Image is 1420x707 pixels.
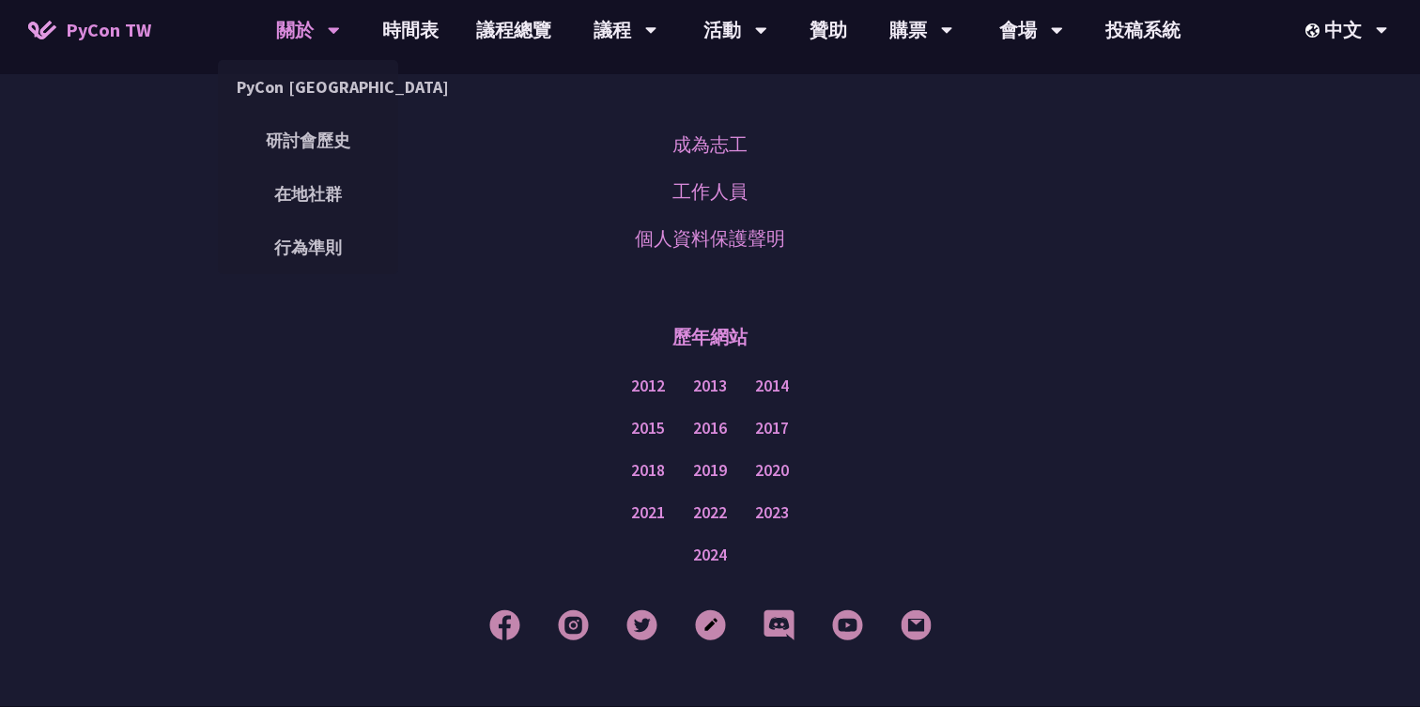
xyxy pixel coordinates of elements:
a: 2012 [631,375,665,398]
a: PyCon [GEOGRAPHIC_DATA] [218,65,398,109]
p: 歷年網站 [672,309,748,365]
img: Twitter Footer Icon [626,609,657,640]
a: 2013 [693,375,727,398]
img: Instagram Footer Icon [558,609,589,640]
a: 2015 [631,417,665,440]
img: Discord Footer Icon [764,609,795,640]
a: PyCon TW [9,7,170,54]
a: 2020 [755,459,789,483]
a: 2018 [631,459,665,483]
a: 2024 [693,544,727,567]
a: 2019 [693,459,727,483]
img: Facebook Footer Icon [489,609,520,640]
a: 2014 [755,375,789,398]
a: 在地社群 [218,172,398,216]
a: 工作人員 [672,177,748,206]
a: 成為志工 [672,131,748,159]
a: 2017 [755,417,789,440]
img: YouTube Footer Icon [832,609,863,640]
a: 2021 [631,501,665,525]
a: 2022 [693,501,727,525]
a: 行為準則 [218,225,398,269]
a: 研討會歷史 [218,118,398,162]
span: PyCon TW [66,16,151,44]
img: Email Footer Icon [901,609,932,640]
img: Blog Footer Icon [695,609,726,640]
a: 個人資料保護聲明 [635,224,785,253]
a: 2016 [693,417,727,440]
img: Home icon of PyCon TW 2025 [28,21,56,39]
a: 2023 [755,501,789,525]
img: Locale Icon [1305,23,1324,38]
